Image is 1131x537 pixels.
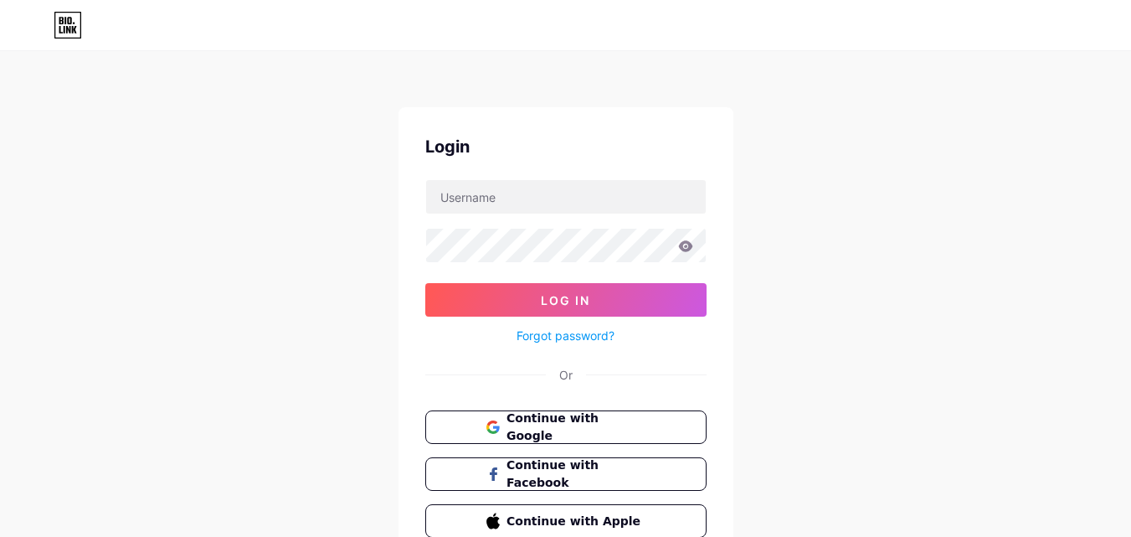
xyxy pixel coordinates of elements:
button: Log In [425,283,707,317]
span: Continue with Facebook [506,457,645,492]
span: Log In [541,293,590,307]
button: Continue with Facebook [425,457,707,491]
span: Continue with Google [506,410,645,445]
button: Continue with Google [425,410,707,444]
span: Continue with Apple [506,513,645,530]
a: Forgot password? [517,327,614,344]
input: Username [426,180,706,214]
div: Login [425,134,707,159]
div: Or [559,366,573,384]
